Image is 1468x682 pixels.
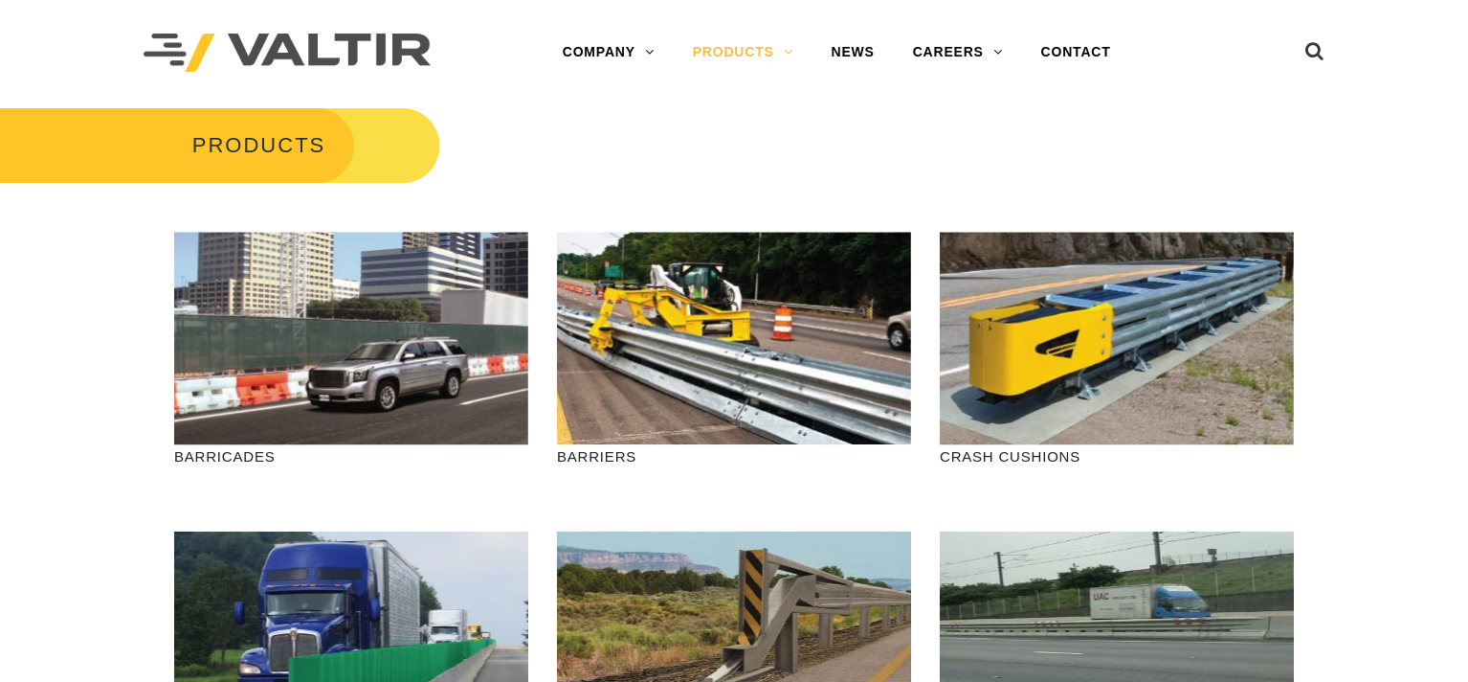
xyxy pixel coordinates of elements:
p: BARRICADES [174,445,528,467]
p: CRASH CUSHIONS [940,445,1294,467]
a: COMPANY [544,34,674,72]
a: CAREERS [894,34,1022,72]
a: PRODUCTS [674,34,812,72]
a: NEWS [812,34,893,72]
p: BARRIERS [557,445,911,467]
img: Valtir [144,34,431,73]
a: CONTACT [1022,34,1130,72]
